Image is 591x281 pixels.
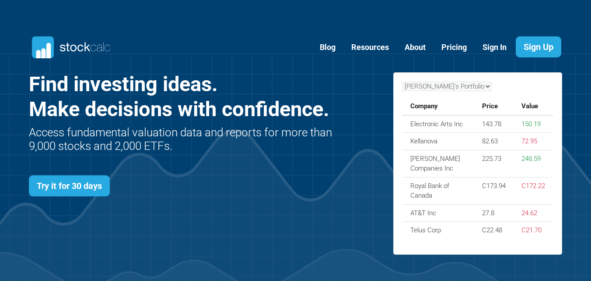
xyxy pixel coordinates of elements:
td: Royal Bank of Canada [402,177,475,204]
td: 72.95 [514,133,553,150]
td: Telus Corp [402,222,475,239]
a: About [398,37,432,58]
td: [PERSON_NAME] Companies Inc [402,150,475,177]
a: Pricing [435,37,473,58]
td: 225.73 [474,150,514,177]
h1: Find investing ideas. Make decisions with confidence. [29,72,335,121]
a: Sign Up [516,36,561,57]
td: 150.19 [514,115,553,133]
a: Blog [313,37,342,58]
td: C173.94 [474,177,514,204]
a: Sign In [476,37,513,58]
td: AT&T Inc [402,204,475,222]
td: Kellanova [402,133,475,150]
a: Resources [345,37,395,58]
td: C172.22 [514,177,553,204]
th: Company [402,98,475,115]
td: 143.78 [474,115,514,133]
td: 24.62 [514,204,553,222]
td: 82.63 [474,133,514,150]
td: C22.48 [474,222,514,239]
th: Price [474,98,514,115]
th: Value [514,98,553,115]
td: Electronic Arts Inc [402,115,475,133]
td: 248.59 [514,150,553,177]
td: 27.8 [474,204,514,222]
h2: Access fundamental valuation data and reports for more than 9,000 stocks and 2,000 ETFs. [29,126,335,153]
a: Try it for 30 days [29,175,110,196]
td: C21.70 [514,222,553,239]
